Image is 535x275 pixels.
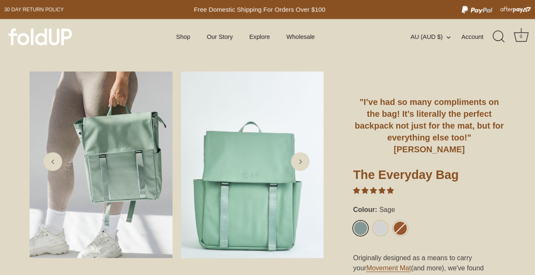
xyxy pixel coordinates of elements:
span: 4.97 stars [353,187,394,194]
button: AU (AUD $) [411,33,460,41]
a: Cart [512,27,530,46]
img: Sage Everyday Bag [181,71,324,258]
a: Shop [169,29,198,45]
a: Search [490,27,508,46]
h1: The Everyday Bag [353,167,505,186]
img: Sage Everyday Bag [30,71,173,258]
a: Sage [353,221,368,236]
a: Wholesale [279,29,322,45]
span: Sage [377,206,395,214]
a: 30 day Return policy [4,5,64,15]
a: Explore [242,29,277,45]
a: Light Grey [373,221,388,236]
h6: "I’ve had so many compliments on the bag! It’s literally the perfect backpack not just for the ma... [353,96,505,155]
label: Colour: [353,206,505,214]
div: Primary navigation [155,29,336,45]
a: Previous slide [44,152,62,171]
a: Our Story [200,29,240,45]
a: Next slide [291,152,310,171]
a: Account [461,32,492,42]
a: Movement Mat [366,264,411,272]
a: Rust [393,221,408,236]
div: 0 [517,33,525,41]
